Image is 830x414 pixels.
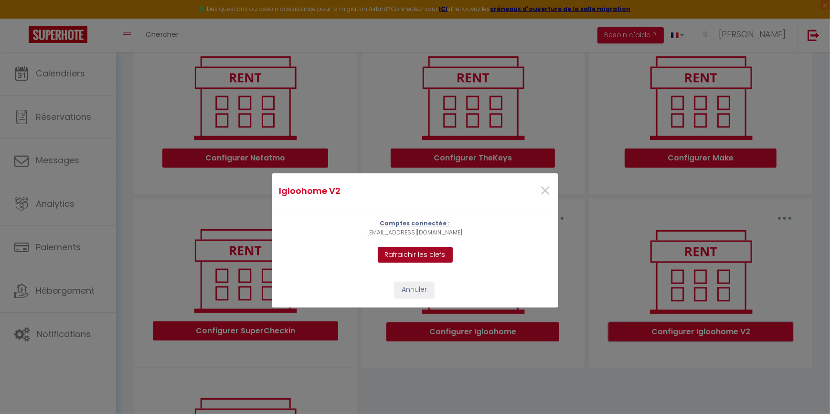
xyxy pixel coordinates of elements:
[378,247,453,263] button: Rafraichir les clefs
[279,184,456,198] h4: Igloohome V2
[539,177,551,205] span: ×
[8,4,36,32] button: Ouvrir le widget de chat LiveChat
[539,181,551,202] button: Close
[368,219,463,228] p: Comptes connectée :
[368,228,463,237] p: [EMAIL_ADDRESS][DOMAIN_NAME]
[394,282,434,298] button: Annuler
